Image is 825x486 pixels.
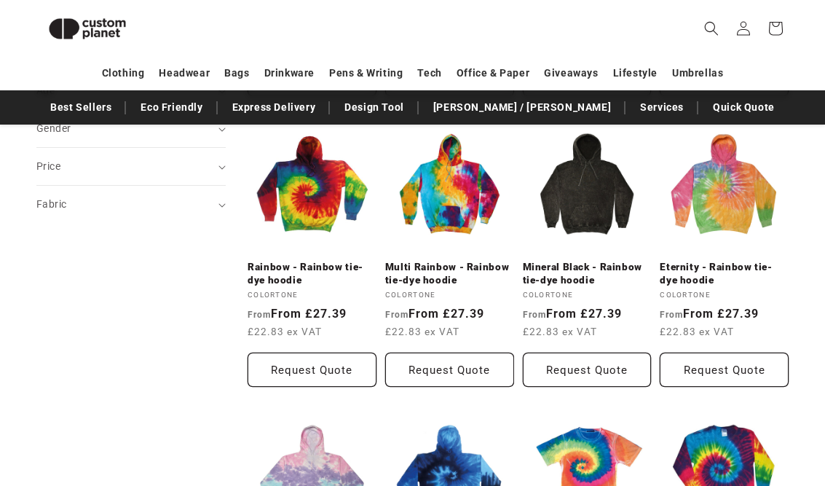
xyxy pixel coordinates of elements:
[159,60,210,86] a: Headwear
[36,110,226,147] summary: Gender (0 selected)
[613,60,658,86] a: Lifestyle
[225,95,323,120] a: Express Delivery
[329,60,403,86] a: Pens & Writing
[36,198,66,210] span: Fabric
[672,60,723,86] a: Umbrellas
[568,329,825,486] iframe: Chat Widget
[248,261,376,286] a: Rainbow - Rainbow tie-dye hoodie
[36,148,226,185] summary: Price
[633,95,691,120] a: Services
[36,6,138,52] img: Custom Planet
[426,95,618,120] a: [PERSON_NAME] / [PERSON_NAME]
[36,186,226,223] summary: Fabric (0 selected)
[417,60,441,86] a: Tech
[523,353,652,387] button: Request Quote
[660,261,789,286] a: Eternity - Rainbow tie-dye hoodie
[706,95,782,120] a: Quick Quote
[457,60,529,86] a: Office & Paper
[385,353,514,387] button: Request Quote
[264,60,315,86] a: Drinkware
[385,261,514,286] a: Multi Rainbow - Rainbow tie-dye hoodie
[36,122,71,134] span: Gender
[43,95,119,120] a: Best Sellers
[523,261,652,286] a: Mineral Black - Rainbow tie-dye hoodie
[224,60,249,86] a: Bags
[102,60,145,86] a: Clothing
[695,12,727,44] summary: Search
[248,353,376,387] button: Request Quote
[337,95,411,120] a: Design Tool
[133,95,210,120] a: Eco Friendly
[36,160,60,172] span: Price
[544,60,598,86] a: Giveaways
